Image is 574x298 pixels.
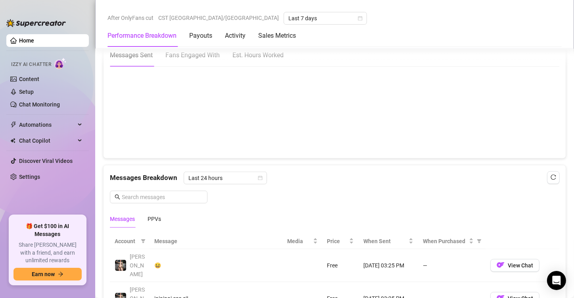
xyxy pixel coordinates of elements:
[154,261,278,270] div: 😆
[418,234,486,249] th: When Purchased
[477,239,482,244] span: filter
[258,31,296,41] div: Sales Metrics
[363,237,407,246] span: When Sent
[165,51,220,59] span: Fans Engaged With
[141,239,146,244] span: filter
[232,50,284,60] div: Est. Hours Worked
[418,249,486,282] td: —
[108,31,177,41] div: Performance Breakdown
[490,264,539,270] a: OFView Chat
[115,194,120,200] span: search
[359,234,418,249] th: When Sent
[58,271,63,277] span: arrow-right
[115,260,126,271] img: Bonnie
[13,241,82,265] span: Share [PERSON_NAME] with a friend, and earn unlimited rewards
[358,16,363,21] span: calendar
[148,215,161,223] div: PPVs
[19,101,60,108] a: Chat Monitoring
[19,174,40,180] a: Settings
[19,134,75,147] span: Chat Copilot
[475,235,483,247] span: filter
[110,172,559,184] div: Messages Breakdown
[158,12,279,24] span: CST [GEOGRAPHIC_DATA]/[GEOGRAPHIC_DATA]
[287,237,311,246] span: Media
[150,234,282,249] th: Message
[547,271,566,290] div: Open Intercom Messenger
[188,172,262,184] span: Last 24 hours
[19,118,75,131] span: Automations
[288,12,362,24] span: Last 7 days
[108,12,154,24] span: After OnlyFans cut
[110,51,153,59] span: Messages Sent
[11,61,51,68] span: Izzy AI Chatter
[10,122,17,128] span: thunderbolt
[6,19,66,27] img: logo-BBDzfeDw.svg
[225,31,246,41] div: Activity
[13,223,82,238] span: 🎁 Get $100 in AI Messages
[122,193,203,201] input: Search messages
[19,76,39,82] a: Content
[110,215,135,223] div: Messages
[323,234,359,249] th: Price
[189,31,212,41] div: Payouts
[359,249,418,282] td: [DATE] 03:25 PM
[13,268,82,281] button: Earn nowarrow-right
[323,249,359,282] td: Free
[327,237,348,246] span: Price
[115,237,138,246] span: Account
[32,271,55,277] span: Earn now
[139,235,147,247] span: filter
[551,174,556,180] span: reload
[130,253,145,277] span: [PERSON_NAME]
[10,138,15,143] img: Chat Copilot
[423,237,467,246] span: When Purchased
[19,89,34,95] a: Setup
[258,176,263,180] span: calendar
[19,37,34,44] a: Home
[19,158,73,164] a: Discover Viral Videos
[282,234,322,249] th: Media
[508,262,533,269] span: View Chat
[54,58,67,69] img: AI Chatter
[490,259,539,272] button: OFView Chat
[497,261,505,269] img: OF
